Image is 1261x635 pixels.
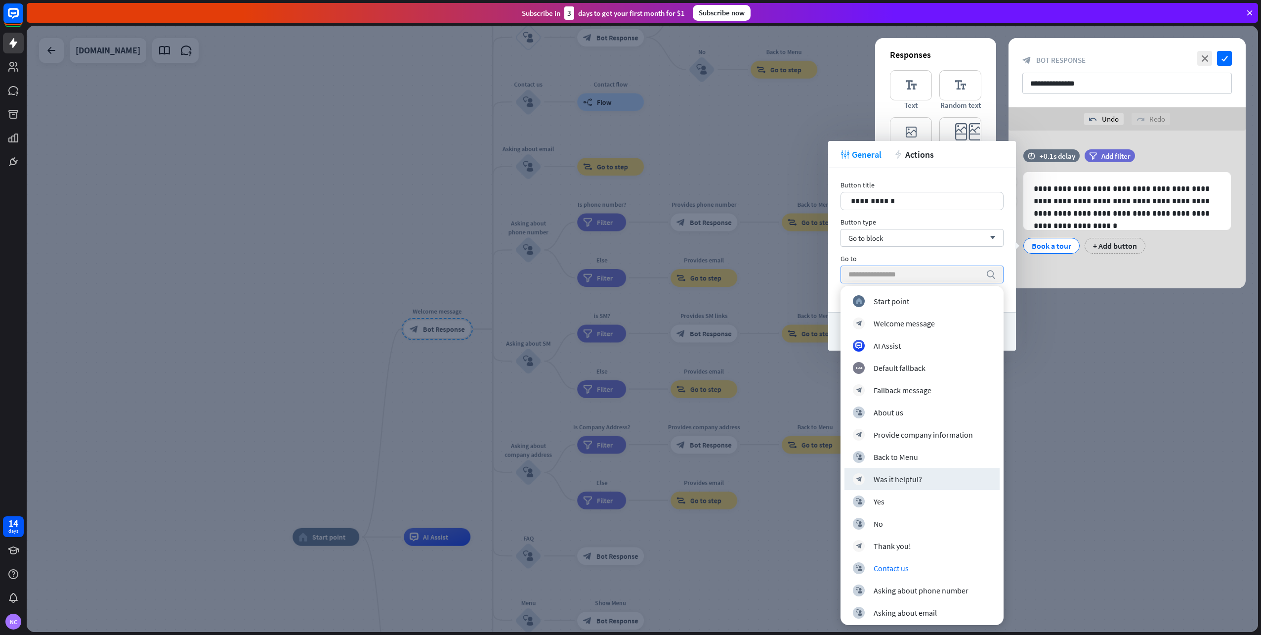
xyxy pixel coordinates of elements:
span: Bot Response [1036,55,1086,65]
span: General [852,149,882,160]
i: block_user_input [856,454,862,460]
div: Asking about email [874,608,937,618]
div: or [841,290,1004,300]
i: search [986,270,996,279]
i: block_user_input [856,409,862,415]
div: About us [874,408,903,417]
i: arrow_down [985,235,996,241]
i: tweak [841,150,849,159]
i: time [1028,152,1035,159]
div: Button type [841,218,1004,227]
div: Was it helpful? [874,474,922,484]
div: Start point [874,296,909,306]
div: Back to Menu [874,452,918,462]
i: redo [1136,115,1144,123]
div: Redo [1132,113,1170,125]
i: filter [1089,152,1097,160]
div: Book a tour [1032,238,1071,253]
span: Go to block [848,233,883,243]
i: block_user_input [856,609,862,616]
div: Welcome message [874,318,935,328]
div: Subscribe now [693,5,751,21]
i: action [894,150,903,159]
i: block_bot_response [856,387,862,393]
i: block_user_input [856,565,862,571]
div: 3 [564,6,574,20]
i: block_bot_response [1022,56,1031,65]
div: Button title [841,181,1004,189]
div: Provide company information [874,430,973,440]
div: Thank you! [874,541,911,551]
div: Contact us [874,563,909,573]
i: close [1197,51,1212,66]
div: Go to [841,254,1004,263]
div: Default fallback [874,363,925,373]
i: block_bot_response [856,431,862,438]
div: Subscribe in days to get your first month for $1 [522,6,685,20]
i: block_bot_response [856,320,862,326]
div: AI Assist [874,341,901,351]
i: block_user_input [856,587,862,593]
div: NC [5,614,21,630]
span: Actions [905,149,934,160]
div: Asking about phone number [874,586,968,595]
i: block_fallback [856,364,862,371]
i: undo [1089,115,1097,123]
div: 14 [8,519,18,528]
div: + Add button [1085,238,1145,254]
div: Yes [874,497,884,506]
a: 14 days [3,516,24,537]
span: Add filter [1101,151,1131,161]
i: check [1217,51,1232,66]
i: block_bot_response [856,476,862,482]
div: Fallback message [874,385,931,395]
div: Undo [1084,113,1124,125]
i: block_user_input [856,520,862,527]
button: Open LiveChat chat widget [8,4,38,34]
i: block_user_input [856,498,862,504]
div: No [874,519,883,529]
i: home_2 [856,298,862,304]
div: +0.1s delay [1040,151,1075,161]
i: block_bot_response [856,543,862,549]
div: days [8,528,18,535]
